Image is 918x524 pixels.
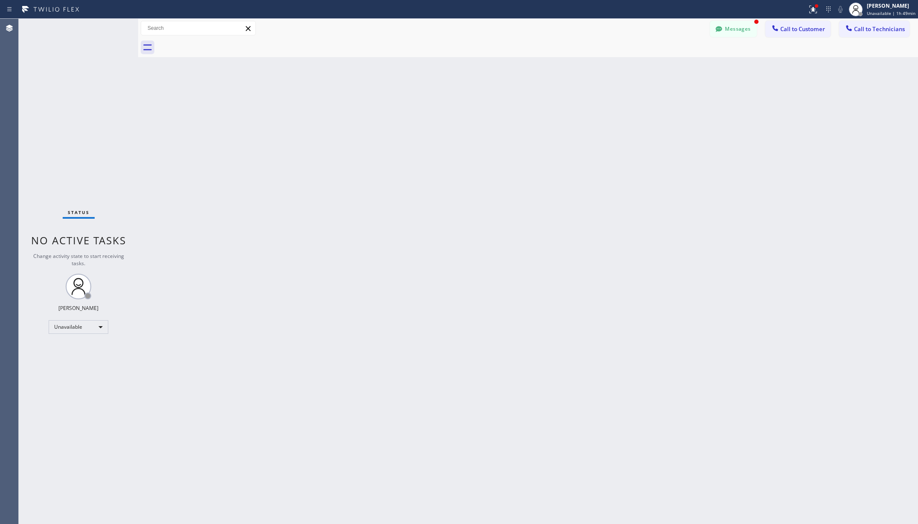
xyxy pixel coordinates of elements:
[68,209,90,215] span: Status
[58,304,98,312] div: [PERSON_NAME]
[834,3,846,15] button: Mute
[33,252,124,267] span: Change activity state to start receiving tasks.
[31,233,126,247] span: No active tasks
[867,2,915,9] div: [PERSON_NAME]
[839,21,909,37] button: Call to Technicians
[854,25,905,33] span: Call to Technicians
[141,21,255,35] input: Search
[867,10,915,16] span: Unavailable | 1h 49min
[710,21,757,37] button: Messages
[49,320,108,334] div: Unavailable
[780,25,825,33] span: Call to Customer
[765,21,831,37] button: Call to Customer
